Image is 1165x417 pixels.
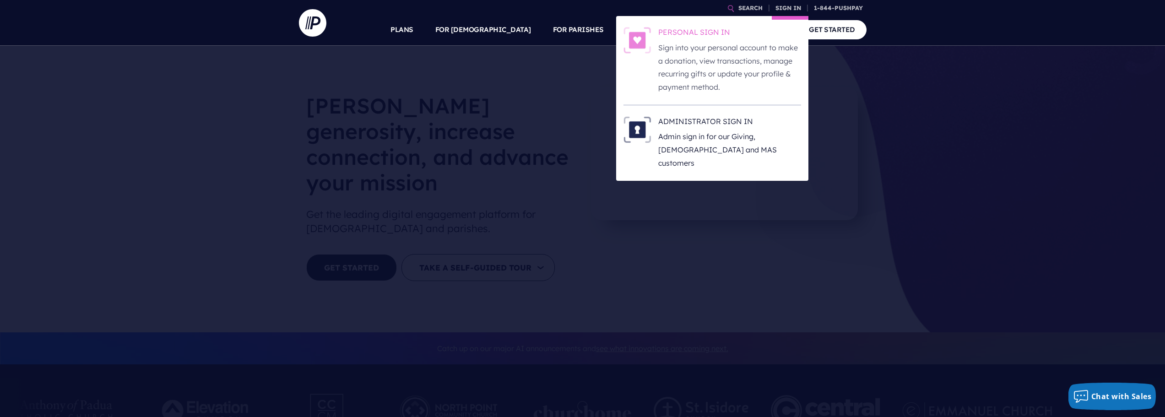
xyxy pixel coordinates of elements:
[623,116,801,170] a: ADMINISTRATOR SIGN IN - Illustration ADMINISTRATOR SIGN IN Admin sign in for our Giving, [DEMOGRA...
[623,27,801,94] a: PERSONAL SIGN IN - Illustration PERSONAL SIGN IN Sign into your personal account to make a donati...
[688,14,720,46] a: EXPLORE
[797,20,867,39] a: GET STARTED
[658,41,801,94] p: Sign into your personal account to make a donation, view transactions, manage recurring gifts or ...
[658,27,801,41] h6: PERSONAL SIGN IN
[1068,383,1156,410] button: Chat with Sales
[390,14,413,46] a: PLANS
[553,14,604,46] a: FOR PARISHES
[626,14,666,46] a: SOLUTIONS
[623,27,651,54] img: PERSONAL SIGN IN - Illustration
[1091,391,1152,401] span: Chat with Sales
[658,116,801,130] h6: ADMINISTRATOR SIGN IN
[623,116,651,143] img: ADMINISTRATOR SIGN IN - Illustration
[435,14,531,46] a: FOR [DEMOGRAPHIC_DATA]
[742,14,776,46] a: COMPANY
[658,130,801,169] p: Admin sign in for our Giving, [DEMOGRAPHIC_DATA] and MAS customers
